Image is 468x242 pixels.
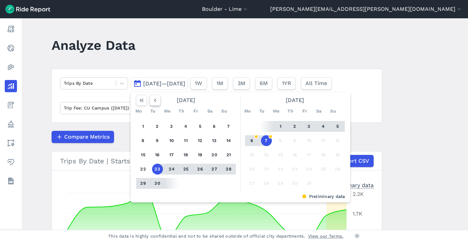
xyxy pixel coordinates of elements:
button: 18 [318,149,329,160]
button: 10 [166,135,177,146]
button: 1 [138,121,149,132]
button: 28 [223,164,234,175]
button: 19 [332,149,343,160]
div: We [271,106,282,117]
div: Sa [205,106,216,117]
button: 26 [195,164,206,175]
button: 3 [166,121,177,132]
button: 6M [255,77,272,89]
span: Export CSV [339,157,369,165]
a: Fees [5,99,17,111]
button: 10 [304,135,315,146]
button: All Time [301,77,332,89]
span: 6M [260,79,268,87]
a: Policy [5,118,17,130]
button: 15 [275,149,286,160]
div: We [162,106,173,117]
button: 21 [223,149,234,160]
button: 14 [223,135,234,146]
button: 15 [138,149,149,160]
button: Boulder - Lime [202,5,249,13]
div: Tu [257,106,267,117]
a: Health [5,156,17,168]
button: 13 [247,149,258,160]
button: 11 [181,135,191,146]
button: 20 [247,164,258,175]
button: 18 [181,149,191,160]
button: 17 [304,149,315,160]
button: 1 [275,121,286,132]
button: 5 [332,121,343,132]
a: Datasets [5,175,17,187]
button: 7 [261,135,272,146]
button: 30 [289,178,300,189]
button: 7 [223,121,234,132]
tspan: 1.7K [353,210,362,217]
button: 16 [289,149,300,160]
button: 29 [138,178,149,189]
a: Realtime [5,42,17,54]
div: Th [176,106,187,117]
div: Mo [242,106,253,117]
button: 14 [261,149,272,160]
button: 28 [261,178,272,189]
button: 5 [195,121,206,132]
div: Preliminary data [136,193,345,200]
a: Analyze [5,80,17,92]
h1: Analyze Data [52,36,135,55]
button: 27 [209,164,220,175]
button: 26 [332,164,343,175]
button: 3M [233,77,250,89]
div: [DATE] [242,95,348,106]
a: Report [5,23,17,35]
button: 12 [332,135,343,146]
button: 1W [190,77,207,89]
button: 3 [304,121,315,132]
button: 8 [138,135,149,146]
button: 22 [275,164,286,175]
span: [DATE]—[DATE] [143,80,185,87]
button: 13 [209,135,220,146]
button: 30 [152,178,163,189]
button: [DATE]—[DATE] [131,77,188,89]
div: Trips By Date | Starts | Lime | Trip Fee: CU Campus ([DATE]) [60,155,374,167]
span: 1M [217,79,223,87]
div: Th [285,106,296,117]
div: [DATE] [133,95,239,106]
button: 9 [289,135,300,146]
div: Su [328,106,339,117]
span: Compare Metrics [64,133,110,141]
button: 2 [289,121,300,132]
button: 12 [195,135,206,146]
button: 25 [318,164,329,175]
button: Compare Metrics [52,131,114,143]
button: 16 [152,149,163,160]
div: Mo [133,106,144,117]
div: Fr [190,106,201,117]
button: 11 [318,135,329,146]
div: Fr [299,106,310,117]
button: 22 [138,164,149,175]
button: 2 [152,121,163,132]
span: All Time [305,79,327,87]
button: 21 [261,164,272,175]
img: Ride Report [5,5,50,14]
button: 29 [275,178,286,189]
button: 1M [212,77,228,89]
button: 6 [209,121,220,132]
button: 27 [247,178,258,189]
button: 8 [275,135,286,146]
div: Preliminary data [330,181,374,188]
div: Su [219,106,230,117]
span: 1W [195,79,202,87]
button: 9 [152,135,163,146]
a: Heatmaps [5,61,17,73]
button: 20 [209,149,220,160]
div: Sa [314,106,324,117]
span: 1YR [282,79,291,87]
span: 3M [238,79,245,87]
a: Areas [5,137,17,149]
button: 25 [181,164,191,175]
tspan: 2.2K [353,191,364,197]
button: 24 [166,164,177,175]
